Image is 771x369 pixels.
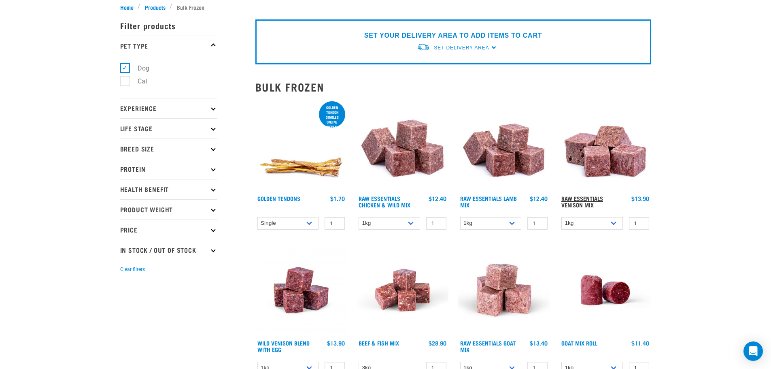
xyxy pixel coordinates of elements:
img: Raw Essentials Chicken Lamb Beef Bulk Minced Raw Dog Food Roll Unwrapped [559,244,651,336]
input: 1 [527,217,548,230]
h2: Bulk Frozen [255,81,651,93]
p: Pet Type [120,36,217,56]
a: Raw Essentials Venison Mix [561,197,603,206]
div: $13.90 [631,195,649,202]
span: Products [145,3,166,11]
nav: breadcrumbs [120,3,651,11]
div: Golden Tendon singles online special! [319,101,345,133]
img: Venison Egg 1616 [255,244,347,336]
div: $13.90 [327,340,345,346]
img: 1113 RE Venison Mix 01 [559,100,651,192]
a: Goat Mix Roll [561,341,597,344]
input: 1 [426,217,446,230]
label: Cat [125,76,151,86]
img: Pile Of Cubed Chicken Wild Meat Mix [357,100,448,192]
p: Breed Size [120,139,217,159]
div: $12.40 [530,195,548,202]
a: Raw Essentials Lamb Mix [460,197,517,206]
a: Golden Tendons [257,197,300,200]
div: Open Intercom Messenger [743,341,763,361]
p: SET YOUR DELIVERY AREA TO ADD ITEMS TO CART [364,31,542,41]
img: Beef Mackerel 1 [357,244,448,336]
div: $28.90 [429,340,446,346]
button: Clear filters [120,266,145,273]
p: Protein [120,159,217,179]
img: van-moving.png [417,43,430,51]
input: 1 [629,217,649,230]
a: Raw Essentials Chicken & Wild Mix [359,197,410,206]
p: Filter products [120,15,217,36]
p: In Stock / Out Of Stock [120,240,217,260]
div: $1.70 [330,195,345,202]
p: Experience [120,98,217,118]
a: Wild Venison Blend with Egg [257,341,310,351]
span: Home [120,3,134,11]
input: 1 [325,217,345,230]
span: Set Delivery Area [434,45,489,51]
div: $13.40 [530,340,548,346]
img: 1293 Golden Tendons 01 [255,100,347,192]
p: Health Benefit [120,179,217,199]
div: $12.40 [429,195,446,202]
label: Dog [125,63,153,73]
img: Goat M Ix 38448 [458,244,550,336]
a: Beef & Fish Mix [359,341,399,344]
a: Products [140,3,170,11]
p: Price [120,220,217,240]
p: Product Weight [120,199,217,220]
div: $11.40 [631,340,649,346]
p: Life Stage [120,118,217,139]
a: Raw Essentials Goat Mix [460,341,516,351]
img: ?1041 RE Lamb Mix 01 [458,100,550,192]
a: Home [120,3,138,11]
